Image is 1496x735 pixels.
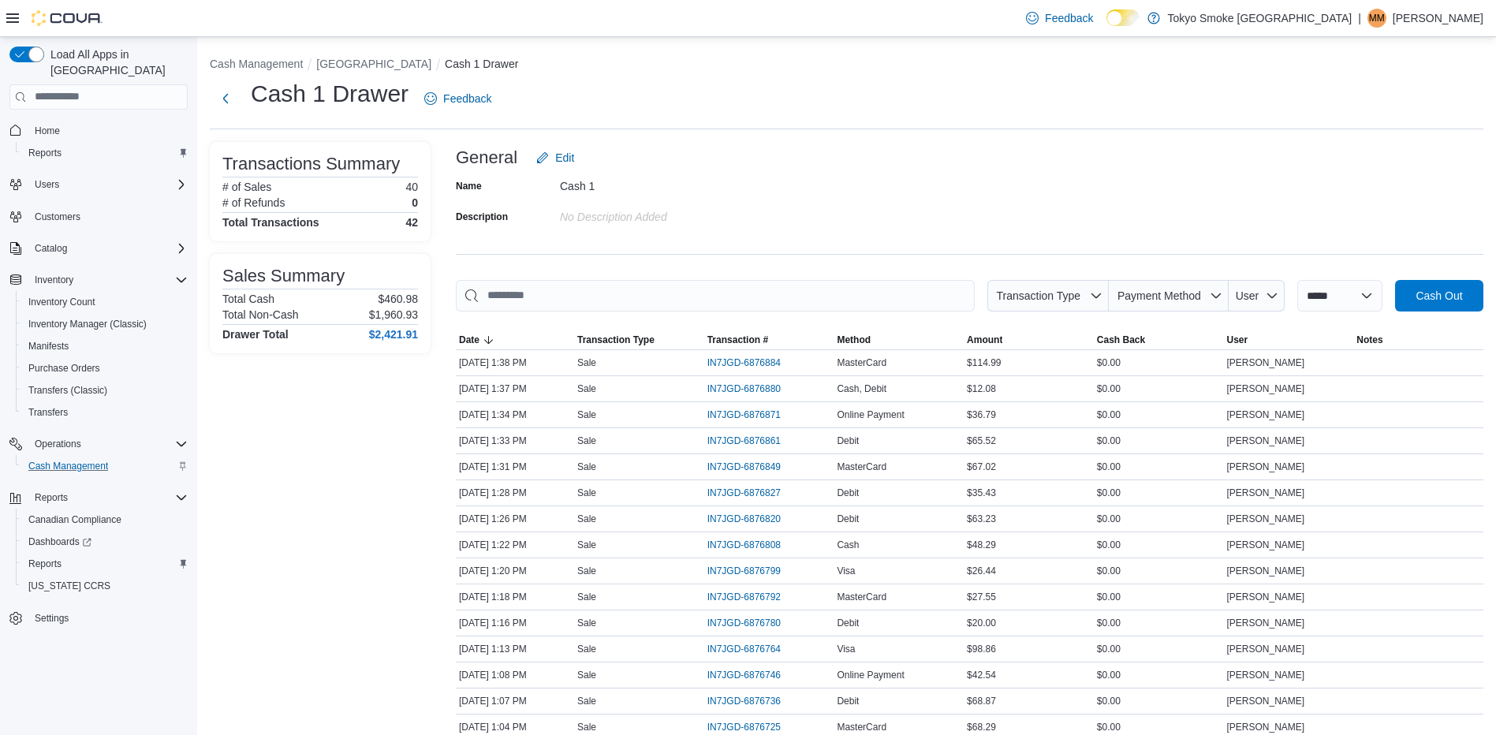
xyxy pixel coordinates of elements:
[837,643,855,655] span: Visa
[316,58,431,70] button: [GEOGRAPHIC_DATA]
[35,178,59,191] span: Users
[456,431,574,450] div: [DATE] 1:33 PM
[837,513,859,525] span: Debit
[1094,330,1224,349] button: Cash Back
[967,356,1001,369] span: $114.99
[707,614,796,632] button: IN7JGD-6876780
[574,330,704,349] button: Transaction Type
[3,173,194,196] button: Users
[1227,334,1248,346] span: User
[28,609,75,628] a: Settings
[3,487,194,509] button: Reports
[28,270,188,289] span: Inventory
[3,269,194,291] button: Inventory
[707,334,768,346] span: Transaction #
[16,313,194,335] button: Inventory Manager (Classic)
[1094,353,1224,372] div: $0.00
[251,78,409,110] h1: Cash 1 Drawer
[35,491,68,504] span: Reports
[837,356,886,369] span: MasterCard
[837,721,886,733] span: MasterCard
[1353,330,1483,349] button: Notes
[1094,457,1224,476] div: $0.00
[577,334,655,346] span: Transaction Type
[1106,9,1140,26] input: Dark Mode
[28,207,87,226] a: Customers
[1020,2,1099,34] a: Feedback
[1097,334,1145,346] span: Cash Back
[456,379,574,398] div: [DATE] 1:37 PM
[22,337,188,356] span: Manifests
[1227,461,1305,473] span: [PERSON_NAME]
[369,328,418,341] h4: $2,421.91
[577,695,596,707] p: Sale
[22,359,106,378] a: Purchase Orders
[22,144,68,162] a: Reports
[1224,330,1354,349] button: User
[22,315,188,334] span: Inventory Manager (Classic)
[28,239,73,258] button: Catalog
[22,293,188,312] span: Inventory Count
[456,535,574,554] div: [DATE] 1:22 PM
[1094,588,1224,606] div: $0.00
[967,409,996,421] span: $36.79
[577,409,596,421] p: Sale
[456,614,574,632] div: [DATE] 1:16 PM
[1227,409,1305,421] span: [PERSON_NAME]
[3,205,194,228] button: Customers
[1094,483,1224,502] div: $0.00
[210,83,241,114] button: Next
[222,267,345,285] h3: Sales Summary
[1227,539,1305,551] span: [PERSON_NAME]
[22,532,188,551] span: Dashboards
[28,340,69,353] span: Manifests
[837,435,859,447] span: Debit
[1094,431,1224,450] div: $0.00
[707,539,781,551] span: IN7JGD-6876808
[834,330,964,349] button: Method
[707,695,781,707] span: IN7JGD-6876736
[967,334,1002,346] span: Amount
[28,535,91,548] span: Dashboards
[456,280,975,312] input: This is a search bar. As you type, the results lower in the page will automatically filter.
[405,181,418,193] p: 40
[837,617,859,629] span: Debit
[707,535,796,554] button: IN7JGD-6876808
[707,487,781,499] span: IN7JGD-6876827
[707,457,796,476] button: IN7JGD-6876849
[967,539,996,551] span: $48.29
[707,588,796,606] button: IN7JGD-6876792
[16,291,194,313] button: Inventory Count
[456,666,574,685] div: [DATE] 1:08 PM
[1227,591,1305,603] span: [PERSON_NAME]
[837,382,886,395] span: Cash, Debit
[1094,562,1224,580] div: $0.00
[22,315,153,334] a: Inventory Manager (Classic)
[22,457,188,476] span: Cash Management
[3,433,194,455] button: Operations
[1227,435,1305,447] span: [PERSON_NAME]
[16,575,194,597] button: [US_STATE] CCRS
[28,270,80,289] button: Inventory
[16,531,194,553] a: Dashboards
[28,175,188,194] span: Users
[1227,513,1305,525] span: [PERSON_NAME]
[28,608,188,628] span: Settings
[222,308,299,321] h6: Total Non-Cash
[967,565,996,577] span: $26.44
[35,211,80,223] span: Customers
[456,483,574,502] div: [DATE] 1:28 PM
[16,142,194,164] button: Reports
[1236,289,1259,302] span: User
[456,640,574,659] div: [DATE] 1:13 PM
[707,356,781,369] span: IN7JGD-6876884
[707,565,781,577] span: IN7JGD-6876799
[22,381,114,400] a: Transfers (Classic)
[1094,535,1224,554] div: $0.00
[1094,509,1224,528] div: $0.00
[577,565,596,577] p: Sale
[210,56,1483,75] nav: An example of EuiBreadcrumbs
[35,438,81,450] span: Operations
[577,721,596,733] p: Sale
[456,405,574,424] div: [DATE] 1:34 PM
